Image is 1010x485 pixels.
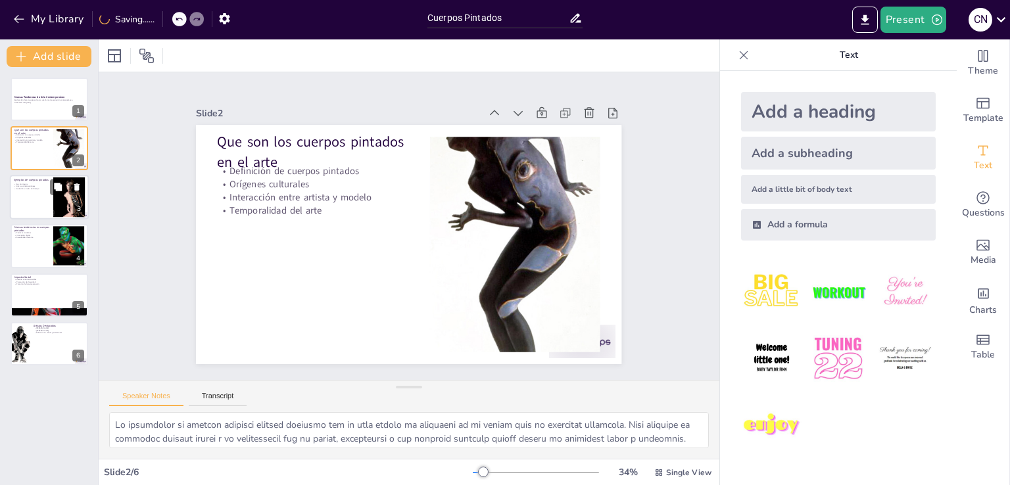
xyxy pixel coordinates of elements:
[741,209,936,241] div: Add a formula
[875,262,936,323] img: 3.jpeg
[34,324,84,328] p: Artistas Destacados
[14,283,84,285] p: Fomento de la autoexpresión
[14,183,49,185] p: Uso en rituales
[612,466,644,478] div: 34 %
[7,46,91,67] button: Add slide
[14,234,49,237] p: Innovación digital
[957,323,1009,371] div: Add a table
[109,392,183,406] button: Speaker Notes
[741,395,802,456] img: 7.jpeg
[34,332,84,335] p: Influencia en nuevas generaciones
[14,95,64,99] strong: Nuevas Tendencias de Arte Contemporáneo
[666,467,711,478] span: Single View
[14,185,49,187] p: Artistas contemporáneos
[957,181,1009,229] div: Get real-time input from your audience
[72,252,84,264] div: 4
[880,7,946,33] button: Present
[322,21,479,190] p: Que son los cuerpos pintados en el arte
[807,328,869,389] img: 5.jpeg
[971,253,996,267] span: Media
[104,466,473,478] div: Slide 2 / 6
[11,126,88,170] div: 2
[957,39,1009,87] div: Change the overall theme
[11,273,88,317] div: 5
[297,60,435,211] p: Interacción entre artista y modelo
[14,136,49,139] p: Orígenes culturales
[14,281,84,283] p: Promoción de diversidad
[307,51,445,202] p: Orígenes culturales
[14,278,84,281] p: Desafío a normas sociales
[957,229,1009,276] div: Add images, graphics, shapes or video
[741,137,936,170] div: Add a subheading
[69,179,85,195] button: Delete Slide
[14,139,49,141] p: Interacción entre artista y modelo
[14,225,49,233] p: Nuevas tendencias en cuerpos pintados
[741,262,802,323] img: 1.jpeg
[427,9,569,28] input: Insert title
[109,412,709,448] textarea: Lo ipsumdolor si ametcon adipisci elitsed doeiusmo tem in utla etdolo ma aliquaeni ad mi veniam q...
[875,328,936,389] img: 6.jpeg
[14,141,49,143] p: Temporalidad del arte
[14,101,84,104] p: Generated with [URL]
[14,275,84,279] p: Impacto Social
[807,262,869,323] img: 2.jpeg
[754,39,944,71] p: Text
[10,9,89,30] button: My Library
[14,237,49,239] p: Accesibilidad del arte
[72,301,84,313] div: 5
[969,303,997,317] span: Charts
[968,64,998,78] span: Theme
[14,232,49,235] p: Técnicas modernas
[11,224,88,267] div: 4
[957,276,1009,323] div: Add charts and graphs
[741,328,802,389] img: 4.jpeg
[11,322,88,365] div: 6
[11,78,88,121] div: 1
[14,187,49,190] p: Evolución a través del tiempo
[73,203,85,215] div: 3
[10,175,89,219] div: 3
[14,178,49,182] p: Ejemplos de cuerpos pintados
[14,133,49,136] p: Definición de cuerpos pintados
[957,87,1009,134] div: Add ready made slides
[957,134,1009,181] div: Add text boxes
[969,8,992,32] div: C N
[741,92,936,131] div: Add a heading
[963,111,1003,126] span: Template
[34,327,84,329] p: [PERSON_NAME]
[287,69,425,220] p: Temporalidad del arte
[72,105,84,117] div: 1
[14,127,49,135] p: Que son los cuerpos pintados en el arte
[104,45,125,66] div: Layout
[971,348,995,362] span: Table
[72,350,84,361] div: 6
[852,7,878,33] button: Export to PowerPoint
[34,329,84,332] p: [PERSON_NAME]
[974,158,992,173] span: Text
[969,7,992,33] button: C N
[139,48,155,64] span: Position
[72,154,84,166] div: 2
[741,175,936,204] div: Add a little bit of body text
[14,99,84,102] p: Exploración del arte corporal como una forma de expresión contemporánea.
[99,13,155,26] div: Saving......
[962,206,1005,220] span: Questions
[50,179,66,195] button: Duplicate Slide
[317,43,455,194] p: Definición de cuerpos pintados
[189,392,247,406] button: Transcript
